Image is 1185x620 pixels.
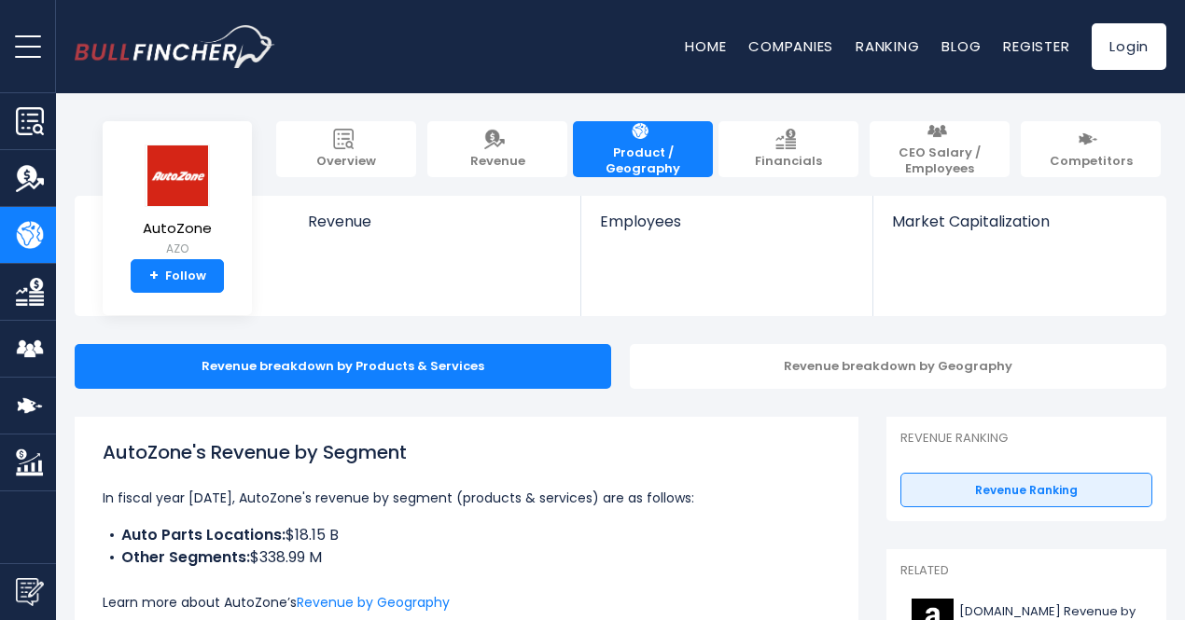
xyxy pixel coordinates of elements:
a: CEO Salary / Employees [870,121,1010,177]
p: In fiscal year [DATE], AutoZone's revenue by segment (products & services) are as follows: [103,487,830,509]
span: Market Capitalization [892,213,1146,230]
a: Revenue [427,121,567,177]
small: AZO [143,241,212,257]
b: Auto Parts Locations: [121,524,286,545]
span: Financials [755,154,822,170]
strong: + [149,268,159,284]
p: Learn more about AutoZone’s [103,591,830,613]
a: Financials [718,121,858,177]
span: Competitors [1050,154,1133,170]
span: Overview [316,154,376,170]
a: Blog [941,36,981,56]
span: AutoZone [143,221,212,237]
div: Revenue breakdown by Products & Services [75,344,611,389]
div: Revenue breakdown by Geography [630,344,1166,389]
a: +Follow [131,259,224,293]
a: Employees [581,196,871,262]
a: Register [1003,36,1069,56]
a: Revenue by Geography [297,593,450,612]
a: Revenue [289,196,581,262]
span: Revenue [470,154,525,170]
a: Go to homepage [75,25,275,68]
a: Login [1092,23,1166,70]
h1: AutoZone's Revenue by Segment [103,438,830,466]
a: Competitors [1021,121,1161,177]
img: bullfincher logo [75,25,275,68]
a: Market Capitalization [873,196,1164,262]
span: Revenue [308,213,563,230]
li: $338.99 M [103,546,830,569]
span: CEO Salary / Employees [879,145,1000,177]
a: Overview [276,121,416,177]
a: Ranking [856,36,919,56]
a: Revenue Ranking [900,473,1152,508]
a: Product / Geography [573,121,713,177]
p: Revenue Ranking [900,431,1152,447]
span: Product / Geography [582,145,704,177]
a: Companies [748,36,833,56]
li: $18.15 B [103,524,830,546]
a: AutoZone AZO [142,144,213,260]
span: Employees [600,213,853,230]
p: Related [900,563,1152,579]
b: Other Segments: [121,546,250,568]
a: Home [685,36,726,56]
